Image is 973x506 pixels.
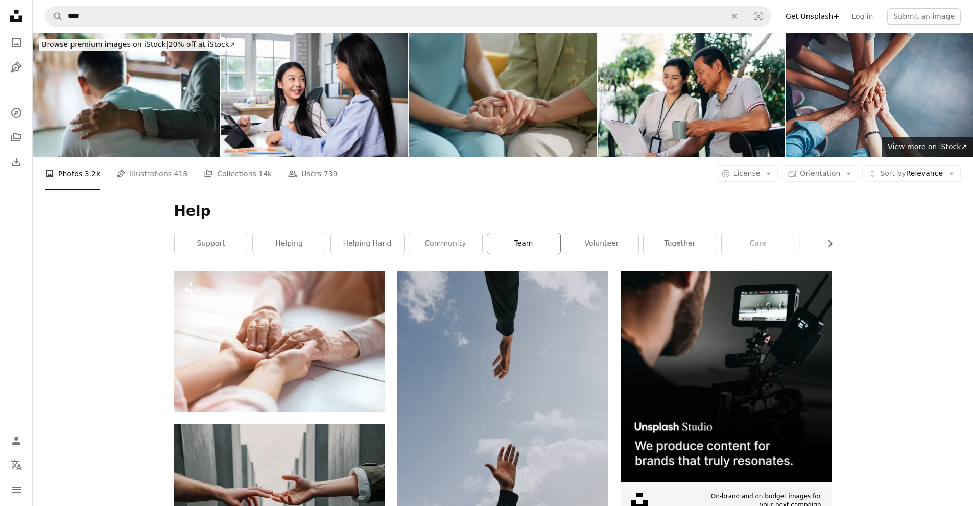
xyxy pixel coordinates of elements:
[45,7,63,26] button: Search Unsplash
[723,7,746,26] button: Clear
[324,168,338,179] span: 739
[409,33,597,157] img: Unrecognized Elderly Woman in Her 70s Sharing a Joyful Moment with Her Mid-adult Caregiver in a C...
[786,33,973,157] img: Stack of hands showing unity
[722,233,795,254] a: care
[42,40,235,49] span: 20% off at iStock ↗
[800,169,840,177] span: Orientation
[6,152,27,172] a: Download History
[598,33,785,157] img: Elderly Man Enjoying a Relaxed Medical Checkup with a Home Healthcare Nurse
[880,168,943,179] span: Relevance
[33,33,220,157] img: Rear view of son and elderly father sitting together at home. Son caring for his father, putting ...
[174,490,385,499] a: two hands
[862,165,961,182] button: Sort byRelevance
[174,202,832,221] h1: Help
[409,233,482,254] a: community
[779,8,845,25] a: Get Unsplash+
[204,157,272,190] a: Collections 14k
[33,33,245,57] a: Browse premium images on iStock|20% off at iStock↗
[253,233,326,254] a: helping
[888,142,967,151] span: View more on iStock ↗
[6,6,27,29] a: Home — Unsplash
[6,103,27,123] a: Explore
[6,430,27,451] a: Log in / Sign up
[6,455,27,475] button: Language
[174,271,385,412] img: Unrecognizable grandmother and her granddaughter holding hands.
[258,168,272,179] span: 14k
[221,33,409,157] img: Two girls are sitting at a table, one of them is smiling
[782,165,858,182] button: Orientation
[6,33,27,53] a: Photos
[6,57,27,78] a: Illustrations
[621,271,832,481] img: file-1715652217532-464736461acbimage
[331,233,404,254] a: helping hand
[716,165,778,182] button: License
[397,407,608,416] a: two person's arms
[882,137,973,157] a: View more on iStock↗
[6,479,27,500] button: Menu
[887,8,961,25] button: Submit an image
[845,8,879,25] a: Log in
[746,7,771,26] button: Visual search
[880,169,906,177] span: Sort by
[42,40,168,49] span: Browse premium images on iStock |
[116,157,187,190] a: Illustrations 418
[565,233,638,254] a: volunteer
[6,127,27,148] a: Collections
[800,233,873,254] a: charity
[45,6,771,27] form: Find visuals sitewide
[487,233,560,254] a: team
[175,233,248,254] a: support
[733,169,761,177] span: License
[174,168,188,179] span: 418
[644,233,717,254] a: together
[821,233,832,254] button: scroll list to the right
[174,336,385,346] a: Unrecognizable grandmother and her granddaughter holding hands.
[288,157,337,190] a: Users 739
